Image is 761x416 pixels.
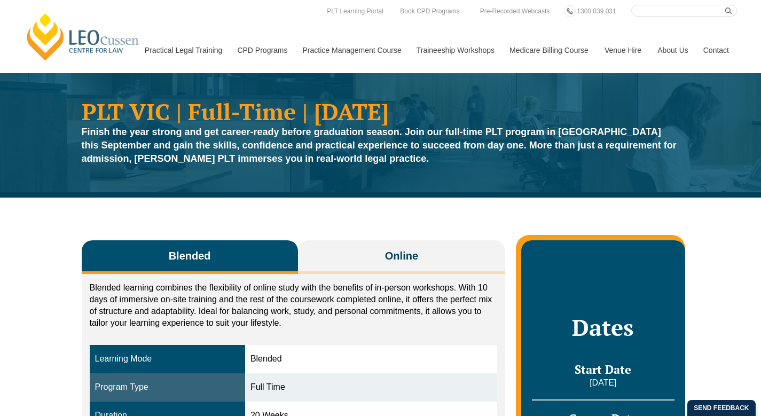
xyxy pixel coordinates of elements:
a: [PERSON_NAME] Centre for Law [24,12,142,62]
a: Medicare Billing Course [501,27,597,73]
span: Start Date [575,362,631,377]
div: Blended [250,353,492,365]
h2: Dates [532,314,674,341]
a: 1300 039 031 [574,5,618,17]
a: Book CPD Programs [397,5,462,17]
iframe: LiveChat chat widget [689,344,734,389]
a: Practical Legal Training [137,27,230,73]
p: Blended learning combines the flexibility of online study with the benefits of in-person workshop... [90,282,498,329]
a: Pre-Recorded Webcasts [477,5,553,17]
h1: PLT VIC | Full-Time | [DATE] [82,100,680,123]
div: Full Time [250,381,492,394]
div: Learning Mode [95,353,240,365]
a: Traineeship Workshops [409,27,501,73]
span: Online [385,248,418,263]
span: 1300 039 031 [577,7,616,15]
p: [DATE] [532,377,674,389]
span: Blended [169,248,211,263]
a: Venue Hire [597,27,649,73]
a: About Us [649,27,695,73]
strong: Finish the year strong and get career-ready before graduation season. Join our full-time PLT prog... [82,127,677,164]
a: Contact [695,27,737,73]
div: Program Type [95,381,240,394]
a: Practice Management Course [295,27,409,73]
a: CPD Programs [229,27,294,73]
a: PLT Learning Portal [324,5,386,17]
